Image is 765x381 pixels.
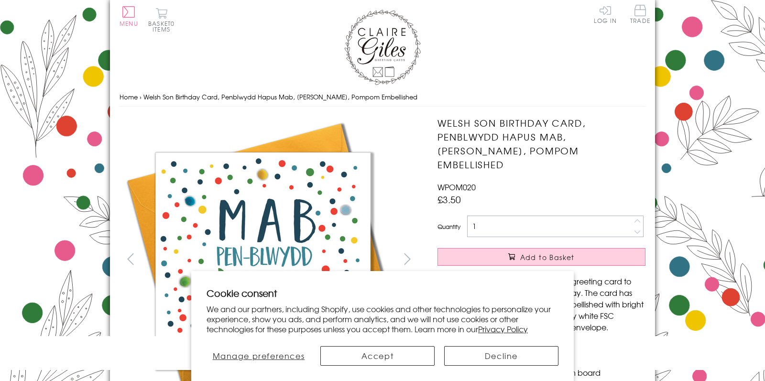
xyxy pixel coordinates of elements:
span: £3.50 [437,193,461,206]
button: Accept [320,346,435,366]
span: › [140,92,142,101]
button: Basket0 items [148,8,175,32]
p: We and our partners, including Shopify, use cookies and other technologies to personalize your ex... [207,304,558,334]
button: prev [120,248,141,270]
a: Trade [630,5,650,25]
span: WPOM020 [437,181,476,193]
span: Menu [120,19,138,28]
span: Trade [630,5,650,23]
span: Welsh Son Birthday Card, Penblwydd Hapus Mab, [PERSON_NAME], Pompom Embellished [143,92,417,101]
button: Manage preferences [207,346,311,366]
span: Add to Basket [520,252,575,262]
nav: breadcrumbs [120,87,645,107]
a: Privacy Policy [478,323,528,335]
a: Home [120,92,138,101]
button: Add to Basket [437,248,645,266]
h2: Cookie consent [207,286,558,300]
button: Decline [444,346,558,366]
img: Claire Giles Greetings Cards [344,10,421,85]
span: Manage preferences [213,350,305,361]
a: Log In [594,5,617,23]
label: Quantity [437,222,460,231]
button: next [397,248,418,270]
button: Menu [120,6,138,26]
span: 0 items [153,19,175,33]
h1: Welsh Son Birthday Card, Penblwydd Hapus Mab, [PERSON_NAME], Pompom Embellished [437,116,645,171]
